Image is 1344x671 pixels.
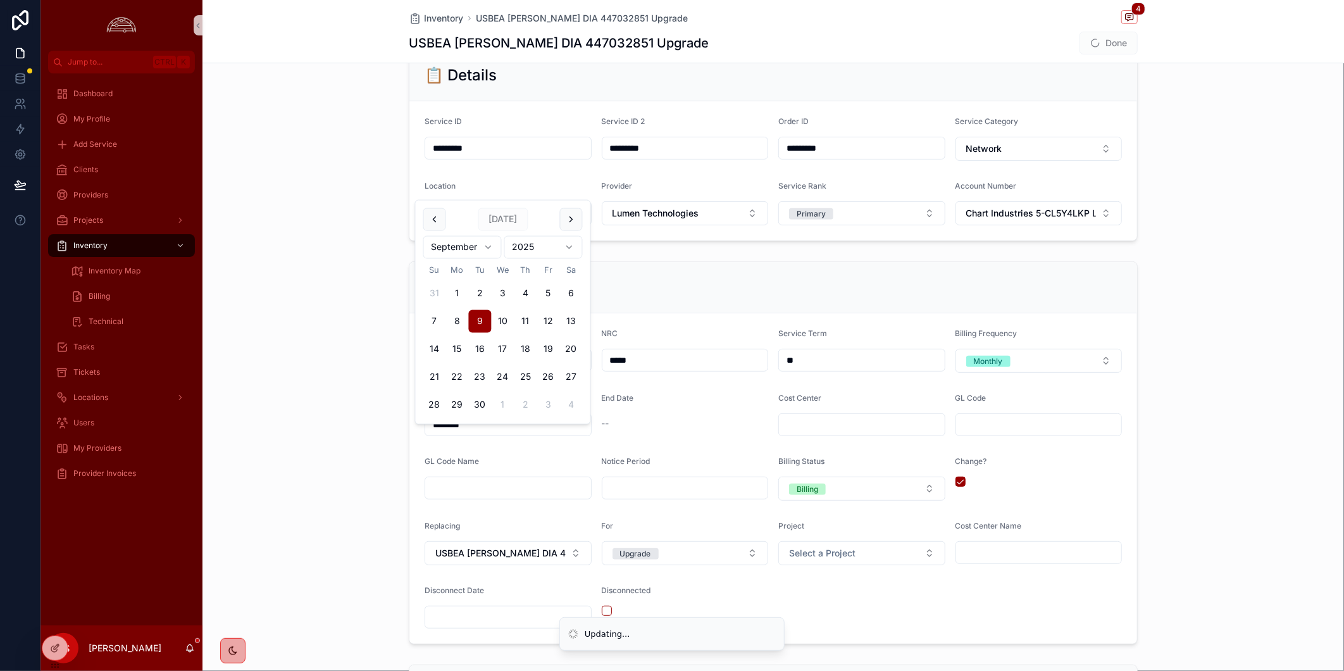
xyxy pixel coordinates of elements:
[425,586,484,595] span: Disconnect Date
[89,291,110,301] span: Billing
[602,456,650,466] span: Notice Period
[778,116,809,126] span: Order ID
[778,541,945,565] button: Select Button
[476,12,688,25] a: USBEA [PERSON_NAME] DIA 447032851 Upgrade
[73,342,94,352] span: Tasks
[423,264,446,277] th: Sunday
[560,366,583,389] button: Saturday, September 27th, 2025
[955,349,1123,373] button: Select Button
[955,201,1123,225] button: Select Button
[409,12,463,25] a: Inventory
[48,411,195,434] a: Users
[514,282,537,305] button: Thursday, September 4th, 2025
[537,264,560,277] th: Friday
[48,133,195,156] a: Add Service
[423,310,446,333] button: Sunday, September 7th, 2025
[73,443,121,453] span: My Providers
[73,241,108,251] span: Inventory
[560,264,583,277] th: Saturday
[423,394,446,417] button: Sunday, September 28th, 2025
[469,338,492,361] button: Tuesday, September 16th, 2025
[423,282,446,305] button: Sunday, August 31st, 2025
[620,548,651,560] div: Upgrade
[955,329,1017,338] span: Billing Frequency
[469,310,492,333] button: Today, Tuesday, September 9th, 2025, selected
[537,366,560,389] button: Friday, September 26th, 2025
[602,586,651,595] span: Disconnected
[48,462,195,485] a: Provider Invoices
[425,456,479,466] span: GL Code Name
[1121,10,1138,26] button: 4
[435,547,566,560] span: USBEA [PERSON_NAME] DIA 447032851 Upgrade
[778,393,821,403] span: Cost Center
[469,366,492,389] button: Tuesday, September 23rd, 2025
[48,386,195,409] a: Locations
[423,264,583,417] table: September 2025
[955,521,1022,530] span: Cost Center Name
[153,56,176,68] span: Ctrl
[492,282,514,305] button: Wednesday, September 3rd, 2025
[446,310,469,333] button: Monday, September 8th, 2025
[602,521,614,530] span: For
[560,282,583,305] button: Saturday, September 6th, 2025
[560,338,583,361] button: Saturday, September 20th, 2025
[48,158,195,181] a: Clients
[48,234,195,257] a: Inventory
[469,394,492,417] button: Tuesday, September 30th, 2025
[602,181,633,191] span: Provider
[514,394,537,417] button: Thursday, October 2nd, 2025
[423,338,446,361] button: Sunday, September 14th, 2025
[48,51,195,73] button: Jump to...CtrlK
[514,366,537,389] button: Thursday, September 25th, 2025
[425,65,497,85] h2: 📋 Details
[68,57,148,67] span: Jump to...
[73,468,136,479] span: Provider Invoices
[955,456,987,466] span: Change?
[1131,3,1145,15] span: 4
[492,366,514,389] button: Wednesday, September 24th, 2025
[514,310,537,333] button: Thursday, September 11th, 2025
[446,366,469,389] button: Monday, September 22nd, 2025
[602,116,645,126] span: Service ID 2
[469,282,492,305] button: Tuesday, September 2nd, 2025
[778,201,945,225] button: Select Button
[778,329,827,338] span: Service Term
[537,282,560,305] button: Friday, September 5th, 2025
[89,317,123,327] span: Technical
[423,366,446,389] button: Sunday, September 21st, 2025
[602,393,634,403] span: End Date
[966,142,1002,155] span: Network
[514,338,537,361] button: Thursday, September 18th, 2025
[425,541,592,565] button: Select Button
[48,209,195,232] a: Projects
[424,12,463,25] span: Inventory
[73,165,98,175] span: Clients
[40,73,202,501] div: scrollable content
[537,394,560,417] button: Friday, October 3rd, 2025
[955,137,1123,161] button: Select Button
[73,215,103,225] span: Projects
[778,456,824,466] span: Billing Status
[103,15,140,35] img: App logo
[560,394,583,417] button: Saturday, October 4th, 2025
[974,356,1003,367] div: Monthly
[73,139,117,149] span: Add Service
[89,266,140,276] span: Inventory Map
[797,208,826,220] div: Primary
[514,264,537,277] th: Thursday
[63,285,195,308] a: Billing
[778,521,804,530] span: Project
[966,207,1097,220] span: Chart Industries 5-CL5Y4LKP Lumen Technologies
[537,310,560,333] button: Friday, September 12th, 2025
[446,394,469,417] button: Monday, September 29th, 2025
[73,190,108,200] span: Providers
[789,547,856,560] span: Select a Project
[613,207,699,220] span: Lumen Technologies
[955,181,1017,191] span: Account Number
[48,82,195,105] a: Dashboard
[73,418,94,428] span: Users
[48,361,195,384] a: Tickets
[48,184,195,206] a: Providers
[48,437,195,460] a: My Providers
